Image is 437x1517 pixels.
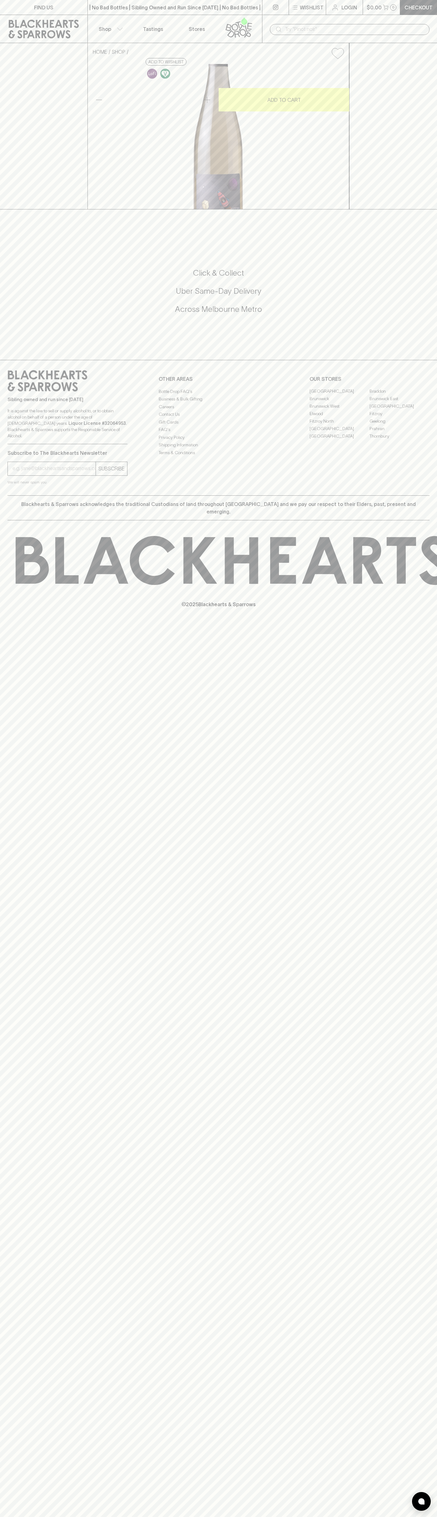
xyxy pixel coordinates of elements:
p: FIND US [34,4,53,11]
a: Bottle Drop FAQ's [159,388,279,395]
p: Blackhearts & Sparrows acknowledges the traditional Custodians of land throughout [GEOGRAPHIC_DAT... [12,500,425,515]
img: bubble-icon [418,1498,425,1505]
a: Careers [159,403,279,410]
p: Wishlist [300,4,324,11]
a: Made without the use of any animal products. [159,67,172,80]
p: We will never spam you [7,479,127,485]
button: Shop [88,15,132,43]
a: Gift Cards [159,418,279,426]
a: Some may call it natural, others minimum intervention, either way, it’s hands off & maybe even a ... [146,67,159,80]
h5: Click & Collect [7,268,430,278]
a: Thornbury [370,433,430,440]
p: It is against the law to sell or supply alcohol to, or to obtain alcohol on behalf of a person un... [7,408,127,439]
a: Elwood [310,410,370,418]
p: Subscribe to The Blackhearts Newsletter [7,449,127,457]
h5: Across Melbourne Metro [7,304,430,314]
p: Checkout [405,4,433,11]
a: Fitzroy North [310,418,370,425]
a: Brunswick West [310,403,370,410]
p: OUR STORES [310,375,430,383]
a: Shipping Information [159,441,279,449]
h5: Uber Same-Day Delivery [7,286,430,296]
p: ADD TO CART [267,96,301,104]
p: Sibling owned and run since [DATE] [7,396,127,403]
div: Call to action block [7,243,430,347]
p: Tastings [143,25,163,33]
p: Login [341,4,357,11]
img: Lo-Fi [147,69,157,79]
img: 34870.png [88,64,349,209]
a: HOME [93,49,107,55]
a: Geelong [370,418,430,425]
p: 0 [392,6,395,9]
button: Add to wishlist [329,46,346,61]
a: Business & Bulk Gifting [159,395,279,403]
a: [GEOGRAPHIC_DATA] [310,425,370,433]
a: [GEOGRAPHIC_DATA] [370,403,430,410]
a: Stores [175,15,219,43]
img: Vegan [160,69,170,79]
a: Braddon [370,388,430,395]
a: Terms & Conditions [159,449,279,456]
a: FAQ's [159,426,279,434]
a: Prahran [370,425,430,433]
a: Brunswick East [370,395,430,403]
a: SHOP [112,49,125,55]
p: $0.00 [367,4,382,11]
input: Try "Pinot noir" [285,24,425,34]
a: Fitzroy [370,410,430,418]
strong: Liquor License #32064953 [68,421,126,426]
button: Add to wishlist [146,58,186,66]
input: e.g. jane@blackheartsandsparrows.com.au [12,464,96,474]
a: [GEOGRAPHIC_DATA] [310,433,370,440]
a: Brunswick [310,395,370,403]
p: Shop [99,25,111,33]
p: SUBSCRIBE [98,465,125,472]
button: ADD TO CART [219,88,349,111]
a: Tastings [131,15,175,43]
a: Privacy Policy [159,434,279,441]
p: Stores [189,25,205,33]
p: OTHER AREAS [159,375,279,383]
a: Contact Us [159,411,279,418]
a: [GEOGRAPHIC_DATA] [310,388,370,395]
button: SUBSCRIBE [96,462,127,475]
